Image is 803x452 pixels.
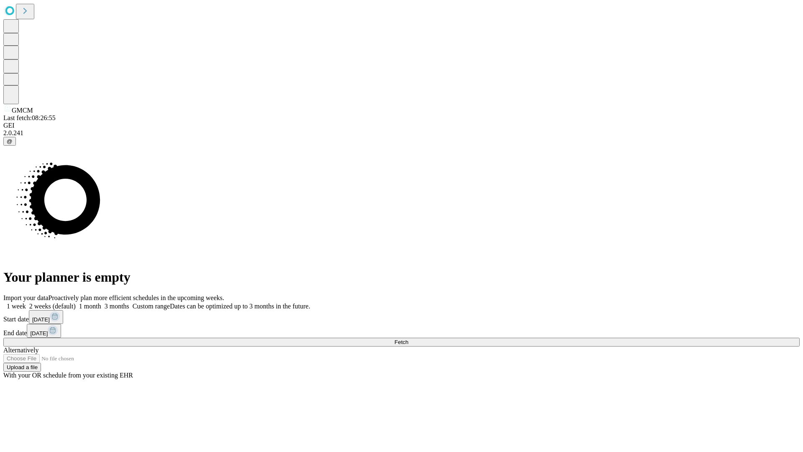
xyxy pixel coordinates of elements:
[29,310,63,324] button: [DATE]
[3,310,800,324] div: Start date
[3,294,49,301] span: Import your data
[32,316,50,323] span: [DATE]
[3,372,133,379] span: With your OR schedule from your existing EHR
[3,324,800,338] div: End date
[3,122,800,129] div: GEI
[3,270,800,285] h1: Your planner is empty
[7,303,26,310] span: 1 week
[3,129,800,137] div: 2.0.241
[3,114,56,121] span: Last fetch: 08:26:55
[3,363,41,372] button: Upload a file
[3,347,38,354] span: Alternatively
[3,338,800,347] button: Fetch
[394,339,408,345] span: Fetch
[133,303,170,310] span: Custom range
[29,303,76,310] span: 2 weeks (default)
[7,138,13,144] span: @
[79,303,101,310] span: 1 month
[170,303,310,310] span: Dates can be optimized up to 3 months in the future.
[12,107,33,114] span: GMCM
[3,137,16,146] button: @
[49,294,224,301] span: Proactively plan more efficient schedules in the upcoming weeks.
[30,330,48,336] span: [DATE]
[27,324,61,338] button: [DATE]
[105,303,129,310] span: 3 months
